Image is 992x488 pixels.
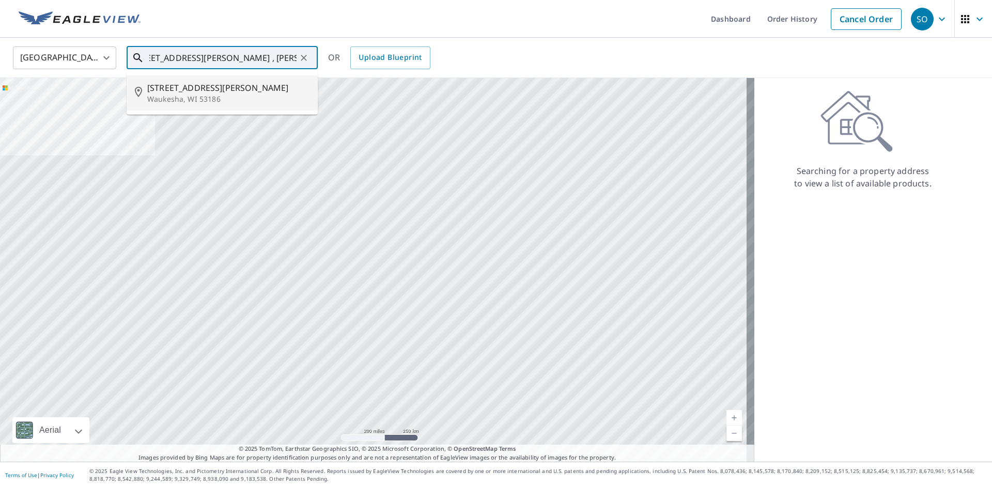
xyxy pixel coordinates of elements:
button: Clear [297,51,311,65]
div: [GEOGRAPHIC_DATA] [13,43,116,72]
span: [STREET_ADDRESS][PERSON_NAME] [147,82,309,94]
a: Upload Blueprint [350,46,430,69]
a: Current Level 5, Zoom Out [726,426,742,441]
a: Privacy Policy [40,471,74,479]
div: Aerial [36,417,64,443]
a: OpenStreetMap [454,445,497,452]
div: SO [911,8,934,30]
div: Aerial [12,417,89,443]
div: OR [328,46,430,69]
span: © 2025 TomTom, Earthstar Geographics SIO, © 2025 Microsoft Corporation, © [239,445,516,453]
img: EV Logo [19,11,141,27]
a: Terms of Use [5,471,37,479]
a: Current Level 5, Zoom In [726,410,742,426]
a: Cancel Order [831,8,902,30]
p: Searching for a property address to view a list of available products. [794,165,932,190]
a: Terms [499,445,516,452]
p: © 2025 Eagle View Technologies, Inc. and Pictometry International Corp. All Rights Reserved. Repo... [89,467,987,483]
span: Upload Blueprint [359,51,422,64]
p: Waukesha, WI 53186 [147,94,309,104]
input: Search by address or latitude-longitude [149,43,297,72]
p: | [5,472,74,478]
